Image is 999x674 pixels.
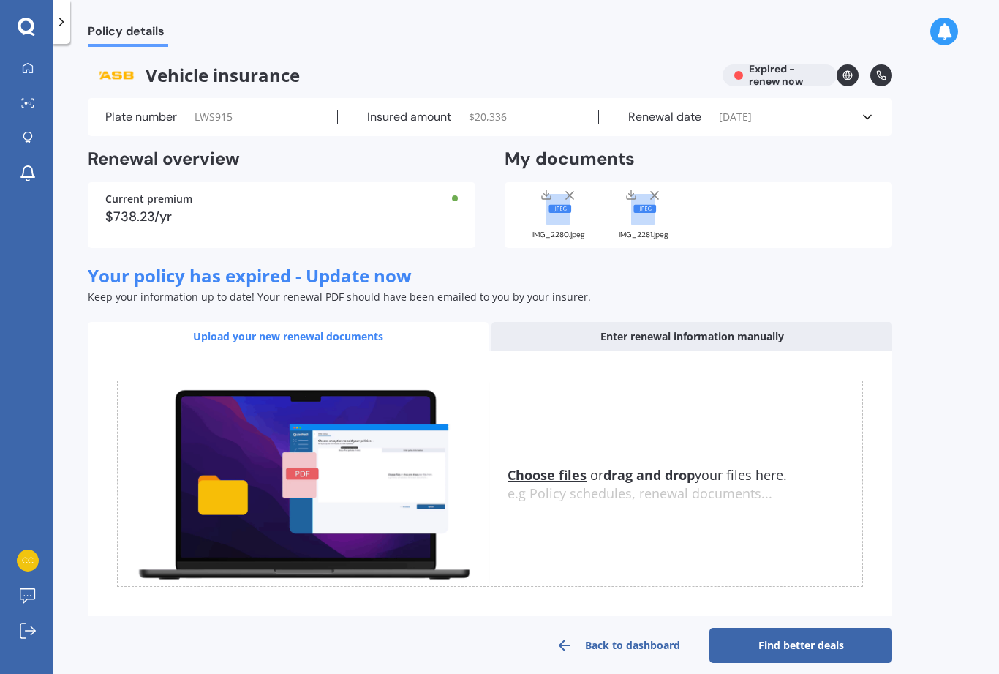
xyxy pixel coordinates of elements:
[88,322,489,351] div: Upload your new renewal documents
[522,231,595,239] div: IMG_2280.jpeg
[88,64,146,86] img: ASB.png
[491,322,892,351] div: Enter renewal information manually
[88,263,412,288] span: Your policy has expired - Update now
[508,486,862,502] div: e.g Policy schedules, renewal documents...
[88,64,711,86] span: Vehicle insurance
[603,466,695,484] b: drag and drop
[527,628,709,663] a: Back to dashboard
[195,110,233,124] span: LWS915
[709,628,892,663] a: Find better deals
[628,110,701,124] label: Renewal date
[105,194,458,204] div: Current premium
[88,148,475,171] h2: Renewal overview
[367,110,451,124] label: Insured amount
[88,290,591,304] span: Keep your information up to date! Your renewal PDF should have been emailed to you by your insurer.
[17,550,39,572] img: c41ec29d5094c8d9301d9abeb5f98230
[105,110,177,124] label: Plate number
[508,466,587,484] u: Choose files
[508,466,787,484] span: or your files here.
[118,381,490,587] img: upload.de96410c8ce839c3fdd5.gif
[607,231,680,239] div: IMG_2281.jpeg
[88,24,168,44] span: Policy details
[105,210,458,223] div: $738.23/yr
[505,148,635,171] h2: My documents
[469,110,507,124] span: $ 20,336
[719,110,752,124] span: [DATE]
